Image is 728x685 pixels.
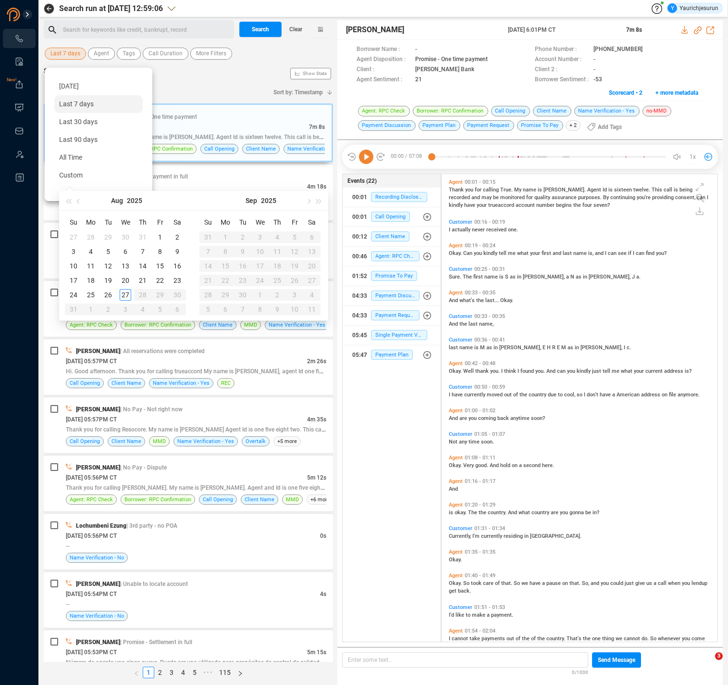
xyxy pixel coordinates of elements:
[371,251,420,261] span: Agent: RPC Check
[600,392,612,398] span: have
[499,250,508,256] span: tell
[303,16,327,131] span: Show Stats
[70,495,113,504] span: Agent: RPC Check
[204,144,234,153] span: Call Opening
[14,80,24,89] a: New!
[59,171,83,179] span: Custom
[500,187,514,193] span: True.
[633,250,636,256] span: I
[473,274,484,280] span: first
[352,249,367,264] div: 00:46
[273,85,323,100] span: Sort by: Timestamp
[678,392,700,398] span: anymore.
[546,368,557,374] span: And
[589,274,632,280] span: [PERSON_NAME],
[563,250,573,256] span: last
[459,344,474,351] span: name
[576,274,583,280] span: as
[343,247,441,266] button: 00:46Agent: RPC Check
[286,495,299,504] span: MMD
[510,415,531,421] span: anytime
[452,227,472,233] span: actually
[352,209,367,225] div: 00:01
[239,22,282,37] button: Search
[122,114,197,120] span: | Promise - One time payment
[343,345,441,365] button: 05:47Payment Plan
[268,85,333,100] button: Sort by: Timestamp
[523,462,542,469] span: second
[343,306,441,325] button: 04:33Payment Request
[499,274,505,280] span: is
[636,274,641,280] span: a.
[566,274,570,280] span: a
[570,274,576,280] span: N
[624,344,627,351] span: I
[111,437,141,446] span: Client Name
[582,202,593,208] span: four
[3,52,36,71] li: Smart Reports
[490,368,501,374] span: you.
[567,368,577,374] span: you
[66,483,383,491] span: Thank you for calling [PERSON_NAME]. My name is [PERSON_NAME]. Agent and Id is one five eight eig...
[523,274,566,280] span: [PERSON_NAME],
[500,194,526,201] span: monitored
[573,250,588,256] span: name
[517,274,523,280] span: in
[685,368,691,374] span: is?
[553,250,563,256] span: and
[449,297,459,304] span: And
[552,194,578,201] span: assurance
[289,22,302,37] span: Clear
[371,192,428,202] span: Recording Disclosure
[480,344,486,351] span: M
[604,85,648,101] button: Scorecard • 2
[478,415,497,421] span: coming
[662,392,669,398] span: on
[449,274,463,280] span: Sure.
[487,392,504,398] span: moved
[343,326,441,345] button: 05:45Single Payment Verbatim
[656,250,666,256] span: you?
[587,392,600,398] span: don't
[475,187,483,193] span: for
[44,223,333,279] div: [PERSON_NAME]| Failed Authentication[DATE] 06:00PM CT11m 47sThank you for calling trueaccord My n...
[610,194,637,201] span: continuing
[371,310,420,320] span: Payment Request
[371,212,410,222] span: Call Opening
[667,3,718,13] div: Yaurichjesurun
[287,144,344,153] span: Name Verification - Yes
[44,339,333,395] div: [PERSON_NAME]| All reservations were completed[DATE] 05:57PM CT2m 26sHi. Good afternoon. Thank yo...
[504,392,513,398] span: out
[120,173,188,180] span: | Promise - Payment in full
[449,194,471,201] span: recorded
[66,367,351,375] span: Hi. Good afternoon. Thank you for calling trueaccord My name is [PERSON_NAME], agent Id one five ...
[343,266,441,286] button: 01:52Promise To Pay
[76,464,120,471] span: [PERSON_NAME]
[127,191,142,210] button: 2025
[583,274,589,280] span: in
[578,194,603,201] span: purposes.
[371,350,413,360] span: Payment Plan
[595,250,605,256] span: and
[449,439,459,445] span: Not
[632,274,636,280] span: J
[352,268,367,284] div: 01:52
[646,250,656,256] span: find
[449,486,458,492] span: And
[514,187,523,193] span: My
[628,250,633,256] span: if
[494,344,499,351] span: in
[536,202,556,208] span: number
[475,368,490,374] span: thank
[517,250,530,256] span: what
[449,227,452,233] span: I
[592,368,603,374] span: just
[44,397,333,453] div: [PERSON_NAME]| No Pay - Not right now[DATE] 05:57PM CT4m 35sThank you for calling Resocore. My na...
[520,368,535,374] span: found
[67,133,351,140] span: Thank you for calling True. My name is [PERSON_NAME]. Agent Id is sixteen twelve. This call is be...
[485,297,500,304] span: last...
[627,344,631,351] span: c.
[474,344,480,351] span: is
[612,368,621,374] span: me
[44,281,333,337] div: [PERSON_NAME]| Promise - Settlement in payments[DATE] 05:59PM CT9m 17sHi. Good evening. Thank you...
